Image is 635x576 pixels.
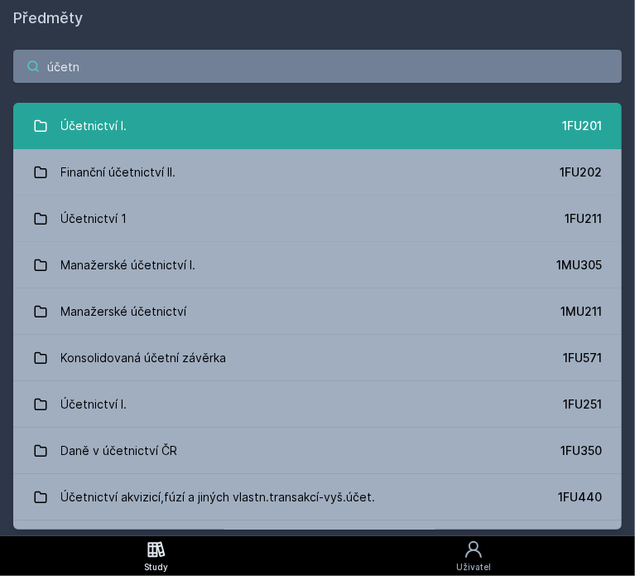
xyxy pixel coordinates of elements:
h1: Předměty [13,7,622,30]
a: Účetnictví 1 1FU211 [13,196,622,242]
div: 1MU305 [556,257,602,273]
div: Účetnictví I. [61,109,127,143]
div: 1FU211 [565,211,602,227]
a: Daně v účetnictví ČR 1FU350 [13,428,622,474]
a: Konsolidovaná účetní závěrka 1FU571 [13,335,622,381]
a: Finanční účetnictví II. 1FU202 [13,149,622,196]
div: 1FU350 [560,443,602,459]
div: Finanční účetnictví II. [61,156,176,189]
a: Účetnictví I. 1FU201 [13,103,622,149]
a: Uživatel [312,536,635,576]
div: Uživatel [456,561,491,574]
div: 1MU211 [560,303,602,320]
div: 1FU251 [563,396,602,413]
input: Název nebo ident předmětu… [13,50,622,83]
div: Manažerské účetnictví [61,295,187,328]
div: Účetnictví 1 [61,202,127,235]
a: Manažerské účetnictví I. 1MU305 [13,242,622,288]
div: Účetnictví II. - specifika pro organizace z oblasti arts [61,527,354,560]
a: Účetnictví I. 1FU251 [13,381,622,428]
div: 1FU201 [562,118,602,134]
a: Účetnictví akvizicí,fúzí a jiných vlastn.transakcí-vyš.účet. 1FU440 [13,474,622,520]
div: Konsolidovaná účetní závěrka [61,341,227,375]
a: Manažerské účetnictví 1MU211 [13,288,622,335]
div: Účetnictví akvizicí,fúzí a jiných vlastn.transakcí-vyš.účet. [61,481,376,514]
div: Study [144,561,168,574]
a: Účetnictví II. - specifika pro organizace z oblasti arts 1FU233 [13,520,622,567]
div: Účetnictví I. [61,388,127,421]
div: 1FU202 [560,164,602,181]
div: 1FU571 [563,350,602,366]
div: 1FU440 [558,489,602,506]
div: Daně v účetnictví ČR [61,434,178,467]
div: Manažerské účetnictví I. [61,249,196,282]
